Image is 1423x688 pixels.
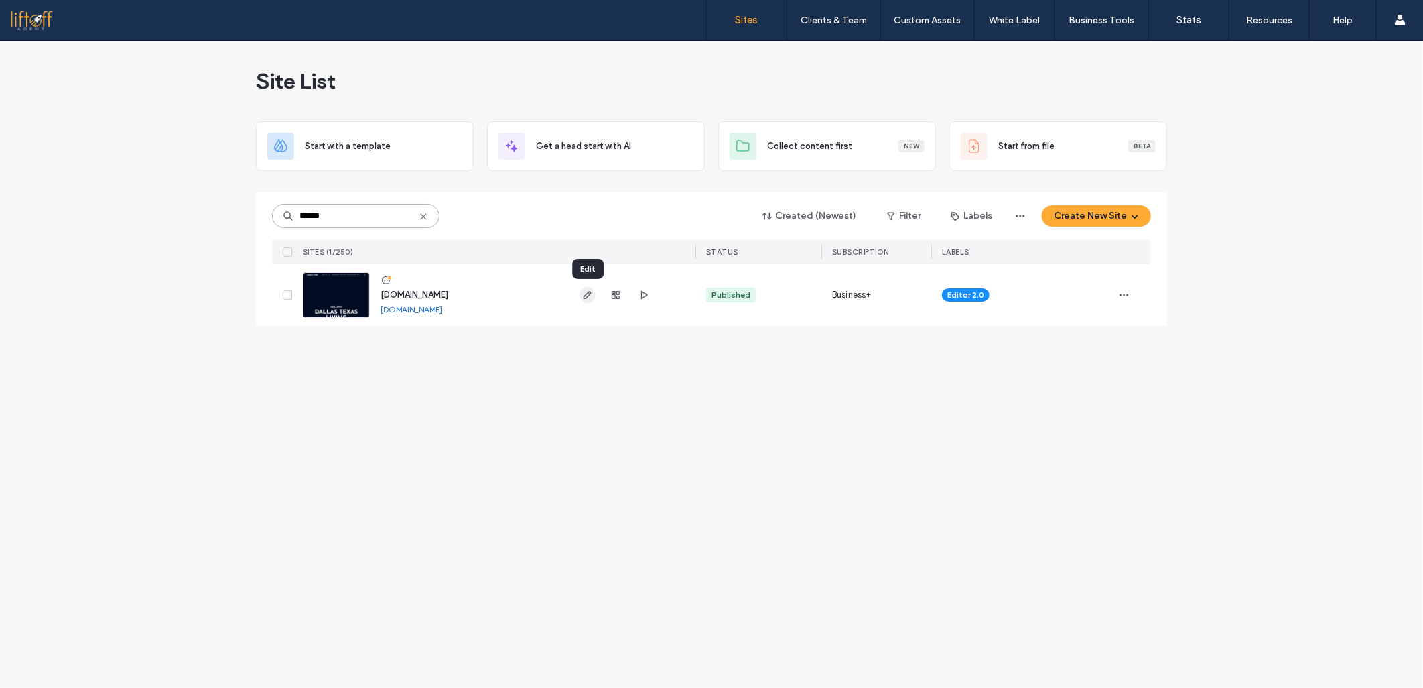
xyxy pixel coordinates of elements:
[767,139,852,153] span: Collect content first
[1069,15,1135,26] label: Business Tools
[1128,140,1156,152] div: Beta
[711,289,750,301] div: Published
[1042,205,1151,227] button: Create New Site
[832,247,889,257] span: SUBSCRIPTION
[898,140,925,152] div: New
[801,15,867,26] label: Clients & Team
[1333,15,1353,26] label: Help
[947,289,984,301] span: Editor 2.0
[303,247,354,257] span: SITES (1/250)
[381,290,448,300] a: [DOMAIN_NAME]
[751,205,868,227] button: Created (Newest)
[736,14,758,26] label: Sites
[998,139,1055,153] span: Start from file
[572,259,604,279] div: Edit
[894,15,961,26] label: Custom Assets
[874,205,934,227] button: Filter
[718,121,936,171] div: Collect content firstNew
[256,121,474,171] div: Start with a template
[256,68,336,95] span: Site List
[942,247,969,257] span: LABELS
[536,139,631,153] span: Get a head start with AI
[949,121,1167,171] div: Start from fileBeta
[832,288,872,302] span: Business+
[487,121,705,171] div: Get a head start with AI
[939,205,1004,227] button: Labels
[990,15,1040,26] label: White Label
[1246,15,1292,26] label: Resources
[1176,14,1201,26] label: Stats
[381,304,442,314] a: [DOMAIN_NAME]
[30,9,58,21] span: Help
[305,139,391,153] span: Start with a template
[706,247,738,257] span: STATUS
